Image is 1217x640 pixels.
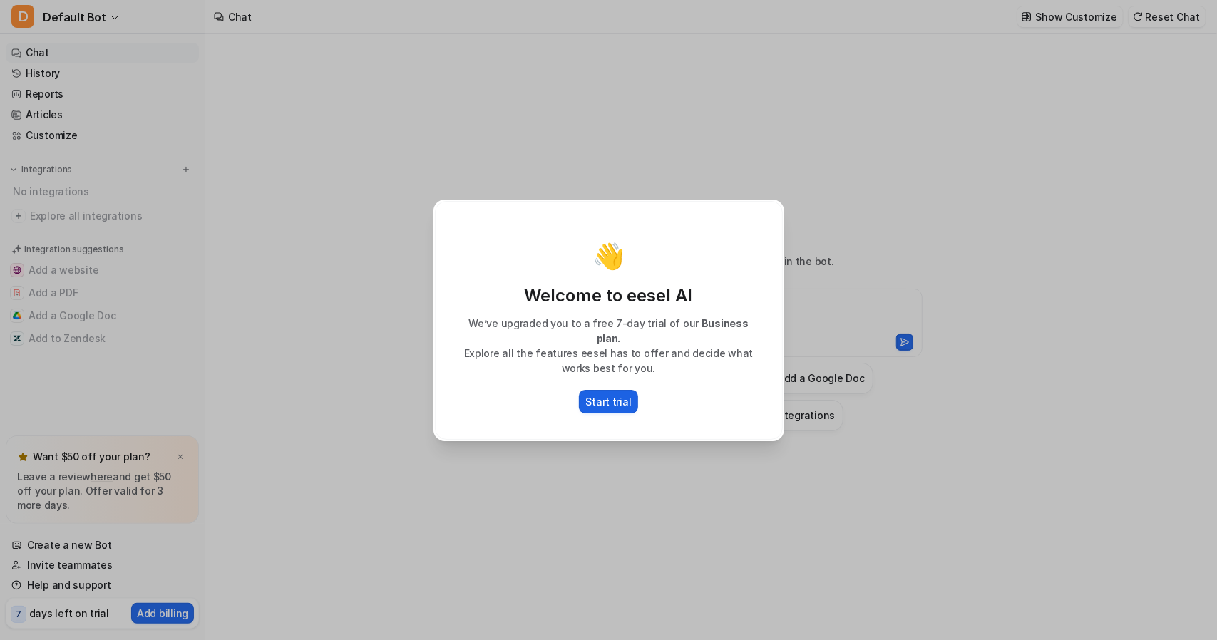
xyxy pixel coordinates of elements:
[579,390,639,413] button: Start trial
[592,242,625,270] p: 👋
[450,284,768,307] p: Welcome to eesel AI
[450,346,768,376] p: Explore all the features eesel has to offer and decide what works best for you.
[450,316,768,346] p: We’ve upgraded you to a free 7-day trial of our
[586,394,632,409] p: Start trial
